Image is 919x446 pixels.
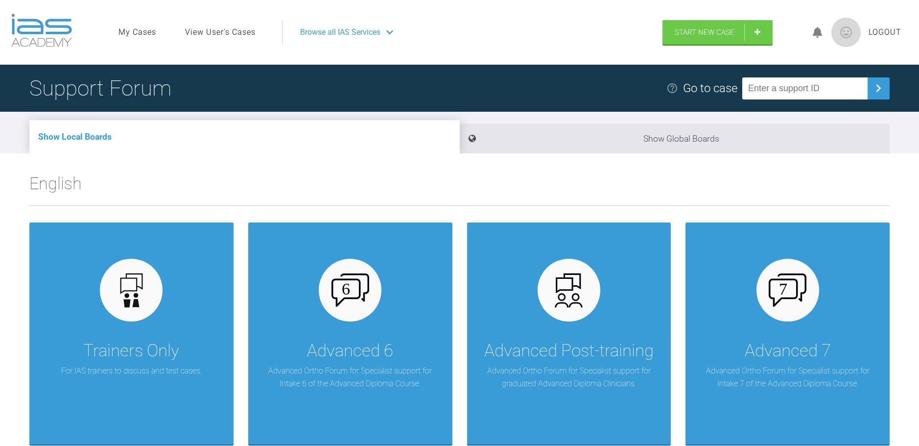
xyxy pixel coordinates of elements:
[683,79,737,98] div: Go to case
[248,223,452,445] a: Advanced 6Advanced Ortho Forum for Specialist support for Intake 6 of the Advanced Diploma Course.
[869,26,901,39] a: Logout
[550,272,588,309] img: advanced.73cea251.svg
[29,223,234,445] a: Trainers OnlyFor IAS trainers to discuss and test cases.
[482,365,657,390] p: Advanced Ortho Forum for Specialist support for graduated Advanced Diploma Clinicians.
[118,26,156,39] a: My Cases
[675,28,734,37] span: Start New Case
[685,223,890,445] a: Advanced 7Advanced Ortho Forum for Specialist support for Intake 7 of the Advanced Diploma Course.
[300,26,380,39] span: Browse all IAS Services
[263,365,438,390] p: Advanced Ortho Forum for Specialist support for Intake 6 of the Advanced Diploma Course.
[742,77,868,99] input: Enter a support ID
[83,337,179,365] div: Trainers Only
[185,26,256,39] a: View User's Cases
[460,124,890,153] li: Show Global Boards
[700,365,875,390] p: Advanced Ortho Forum for Specialist support for Intake 7 of the Advanced Diploma Course.
[29,71,171,105] h1: Support Forum
[831,18,861,47] img: profile.png
[113,272,150,309] img: default.3be3f38f.svg
[11,14,72,47] img: logo-light.3e3ef733.png
[29,120,460,153] li: Show Local Boards
[484,337,654,365] div: Advanced Post-training
[467,223,671,445] a: Advanced Post-trainingAdvanced Ortho Forum for Specialist support for graduated Advanced Diploma ...
[307,337,393,365] div: Advanced 6
[29,170,890,205] h2: English
[662,20,773,45] a: Start New Case
[666,82,678,94] img: help.e70b9f3d.svg
[871,80,886,96] img: chevronRight.28bd32b0.svg
[745,337,831,365] div: Advanced 7
[61,365,202,377] p: For IAS trainers to discuss and test cases.
[769,273,806,307] img: advanced-7.aa0834c3.svg
[331,273,369,307] img: advanced-6.cf6970cb.svg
